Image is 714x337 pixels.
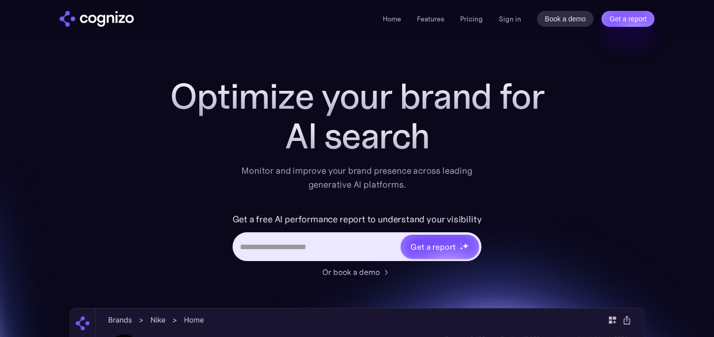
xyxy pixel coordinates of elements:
[460,243,461,245] img: star
[417,14,444,23] a: Features
[159,76,555,116] h1: Optimize your brand for
[460,247,463,250] img: star
[411,241,455,253] div: Get a report
[322,266,392,278] a: Or book a demo
[159,116,555,156] div: AI search
[233,211,482,261] form: Hero URL Input Form
[460,14,483,23] a: Pricing
[233,211,482,227] label: Get a free AI performance report to understand your visibility
[400,234,480,260] a: Get a reportstarstarstar
[499,13,521,25] a: Sign in
[537,11,594,27] a: Book a demo
[59,11,134,27] img: cognizo logo
[59,11,134,27] a: home
[235,164,479,192] div: Monitor and improve your brand presence across leading generative AI platforms.
[322,266,380,278] div: Or book a demo
[383,14,401,23] a: Home
[601,11,654,27] a: Get a report
[462,243,469,249] img: star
